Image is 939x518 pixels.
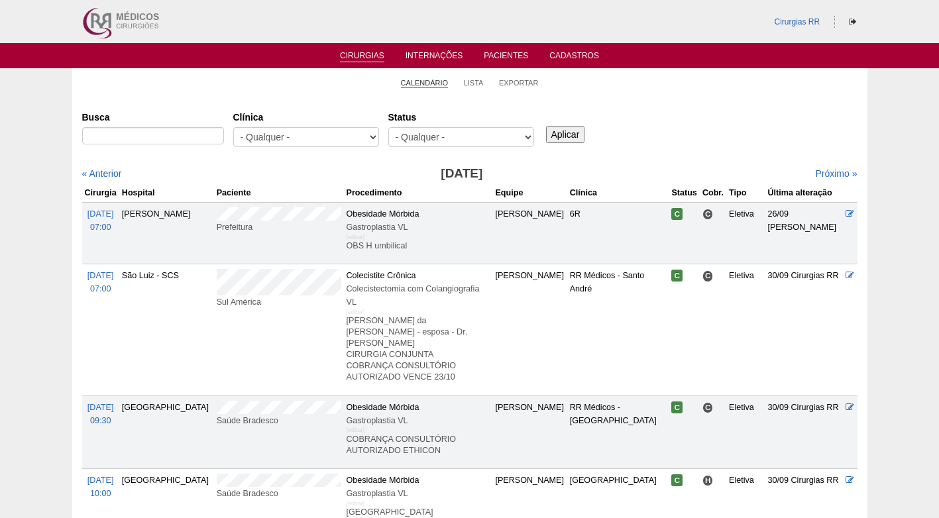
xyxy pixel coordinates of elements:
div: Gastroplastia VL [347,487,490,500]
span: Confirmada [671,474,683,486]
a: Próximo » [815,168,857,179]
a: Editar [846,403,854,412]
p: OBS H umbilical [347,240,490,252]
label: Clínica [233,111,379,124]
a: Internações [406,51,463,64]
span: 10:00 [90,489,111,498]
th: Clínica [567,183,669,203]
a: Cadastros [549,51,599,64]
td: 26/09 [PERSON_NAME] [765,202,843,264]
span: [DATE] [87,476,114,485]
span: Consultório [702,209,714,220]
a: Calendário [401,78,449,88]
td: Colecistite Crônica [344,264,493,395]
th: Status [669,183,700,203]
a: Lista [464,78,484,87]
td: Eletiva [726,264,765,395]
a: Editar [846,271,854,280]
td: Eletiva [726,202,765,264]
div: Prefeitura [217,221,341,234]
td: Obesidade Mórbida [344,395,493,468]
span: Confirmada [671,401,683,413]
a: [DATE] 07:00 [87,271,114,293]
div: Colecistectomia com Colangiografia VL [347,282,490,309]
input: Aplicar [546,126,585,143]
span: [DATE] [87,209,114,219]
span: Hospital [702,475,714,486]
span: Confirmada [671,208,683,220]
a: Cirurgias [340,51,384,62]
div: Gastroplastia VL [347,221,490,234]
p: [PERSON_NAME] da [PERSON_NAME] - esposa - Dr. [PERSON_NAME] CIRURGIA CONJUNTA COBRANÇA CONSULTÓRI... [347,315,490,383]
span: Confirmada [671,270,683,282]
th: Tipo [726,183,765,203]
a: [DATE] 07:00 [87,209,114,232]
td: 30/09 Cirurgias RR [765,395,843,468]
th: Equipe [492,183,567,203]
td: 30/09 Cirurgias RR [765,264,843,395]
td: [PERSON_NAME] [492,395,567,468]
td: RR Médicos - Santo André [567,264,669,395]
th: Procedimento [344,183,493,203]
div: [editar] [347,423,365,437]
a: Editar [846,209,854,219]
span: 07:00 [90,223,111,232]
div: [editar] [347,497,365,510]
h3: [DATE] [268,164,655,183]
th: Cirurgia [82,183,119,203]
td: [PERSON_NAME] [492,264,567,395]
a: Editar [846,476,854,485]
label: Status [388,111,534,124]
span: 07:00 [90,284,111,293]
a: « Anterior [82,168,122,179]
span: Consultório [702,270,714,282]
a: [DATE] 09:30 [87,403,114,425]
td: 6R [567,202,669,264]
td: RR Médicos - [GEOGRAPHIC_DATA] [567,395,669,468]
div: Gastroplastia VL [347,414,490,427]
th: Hospital [119,183,214,203]
input: Digite os termos que você deseja procurar. [82,127,224,144]
td: [PERSON_NAME] [492,202,567,264]
div: Saúde Bradesco [217,414,341,427]
a: Pacientes [484,51,528,64]
div: [editar] [347,305,365,319]
td: Obesidade Mórbida [344,202,493,264]
td: [PERSON_NAME] [119,202,214,264]
th: Última alteração [765,183,843,203]
span: Consultório [702,402,714,413]
span: [DATE] [87,403,114,412]
p: COBRANÇA CONSULTÓRIO AUTORIZADO ETHICON [347,434,490,456]
label: Busca [82,111,224,124]
span: 09:30 [90,416,111,425]
a: Exportar [499,78,539,87]
a: Cirurgias RR [774,17,820,26]
span: [DATE] [87,271,114,280]
a: [DATE] 10:00 [87,476,114,498]
i: Sair [849,18,856,26]
td: São Luiz - SCS [119,264,214,395]
td: Eletiva [726,395,765,468]
div: Sul América [217,295,341,309]
div: [editar] [347,231,365,244]
th: Paciente [214,183,344,203]
td: [GEOGRAPHIC_DATA] [119,395,214,468]
div: Saúde Bradesco [217,487,341,500]
th: Cobr. [700,183,726,203]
